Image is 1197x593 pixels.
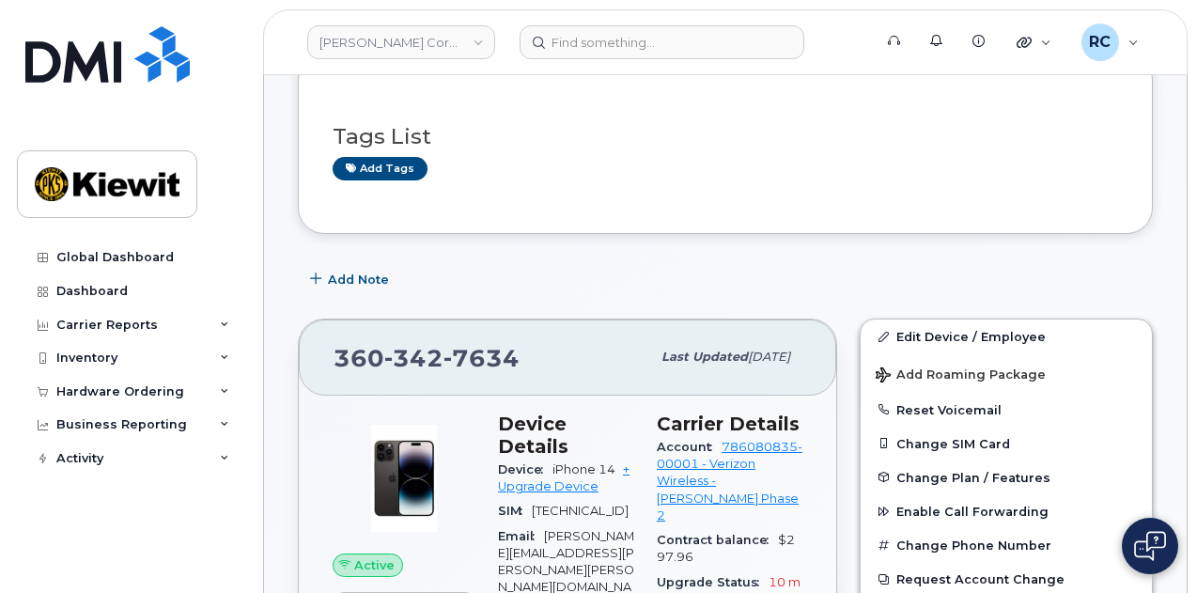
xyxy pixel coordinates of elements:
[896,470,1050,484] span: Change Plan / Features
[498,504,532,518] span: SIM
[333,157,427,180] a: Add tags
[498,462,552,476] span: Device
[861,427,1152,460] button: Change SIM Card
[333,125,1118,148] h3: Tags List
[896,505,1049,519] span: Enable Call Forwarding
[1134,531,1166,561] img: Open chat
[532,504,629,518] span: [TECHNICAL_ID]
[861,320,1152,353] a: Edit Device / Employee
[1089,31,1111,54] span: RC
[298,262,405,296] button: Add Note
[498,529,544,543] span: Email
[657,575,769,589] span: Upgrade Status
[657,533,778,547] span: Contract balance
[384,344,443,372] span: 342
[552,462,615,476] span: iPhone 14
[661,350,748,364] span: Last updated
[307,25,495,59] a: Kiewit Corporation
[1003,23,1065,61] div: Quicklinks
[861,393,1152,427] button: Reset Voicemail
[861,460,1152,494] button: Change Plan / Features
[1068,23,1152,61] div: Rebeca Ceballos
[498,413,634,458] h3: Device Details
[657,440,802,523] a: 786080835-00001 - Verizon Wireless - [PERSON_NAME] Phase 2
[861,494,1152,528] button: Enable Call Forwarding
[748,350,790,364] span: [DATE]
[876,367,1046,385] span: Add Roaming Package
[354,556,395,574] span: Active
[520,25,804,59] input: Find something...
[334,344,520,372] span: 360
[861,354,1152,393] button: Add Roaming Package
[657,440,722,454] span: Account
[861,528,1152,562] button: Change Phone Number
[348,422,460,535] img: image20231002-3703462-njx0qo.jpeg
[657,413,802,435] h3: Carrier Details
[443,344,520,372] span: 7634
[328,271,389,289] span: Add Note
